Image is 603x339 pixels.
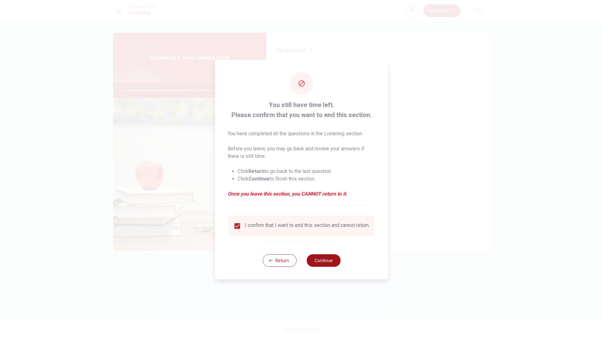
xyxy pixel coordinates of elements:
[248,168,264,174] strong: Return
[238,168,376,175] li: Click to go back to the last question
[238,175,376,183] li: Click to finish this section.
[228,130,376,137] p: You have completed all the questions in the Listening section.
[228,145,376,160] p: Before you leave, you may go back and review your answers if there is still time.
[228,100,376,120] span: You still have time left. Please confirm that you want to end this section.
[228,190,376,198] em: Once you leave this section, you CANNOT return to it.
[245,222,370,230] div: I confirm that I want to end this section and cannot return.
[263,254,296,267] button: Return
[248,176,270,182] strong: Continue
[307,254,340,267] button: Continue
